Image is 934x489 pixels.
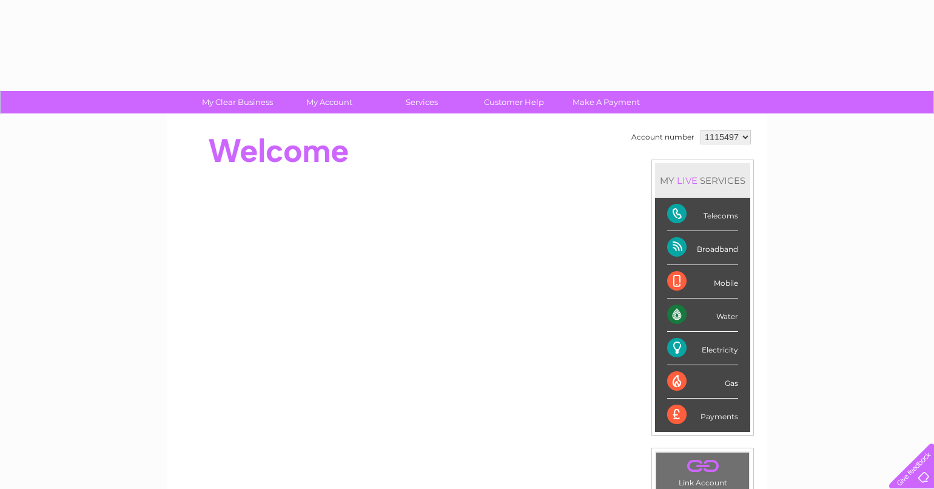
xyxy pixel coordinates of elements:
a: . [659,456,746,477]
div: Gas [667,365,738,399]
a: My Account [280,91,380,113]
a: My Clear Business [187,91,287,113]
div: Payments [667,399,738,431]
a: Make A Payment [556,91,656,113]
div: Telecoms [667,198,738,231]
div: LIVE [674,175,700,186]
td: Account number [628,127,697,147]
div: Electricity [667,332,738,365]
div: Mobile [667,265,738,298]
a: Customer Help [464,91,564,113]
div: Broadband [667,231,738,265]
div: MY SERVICES [655,163,750,198]
div: Water [667,298,738,332]
a: Services [372,91,472,113]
